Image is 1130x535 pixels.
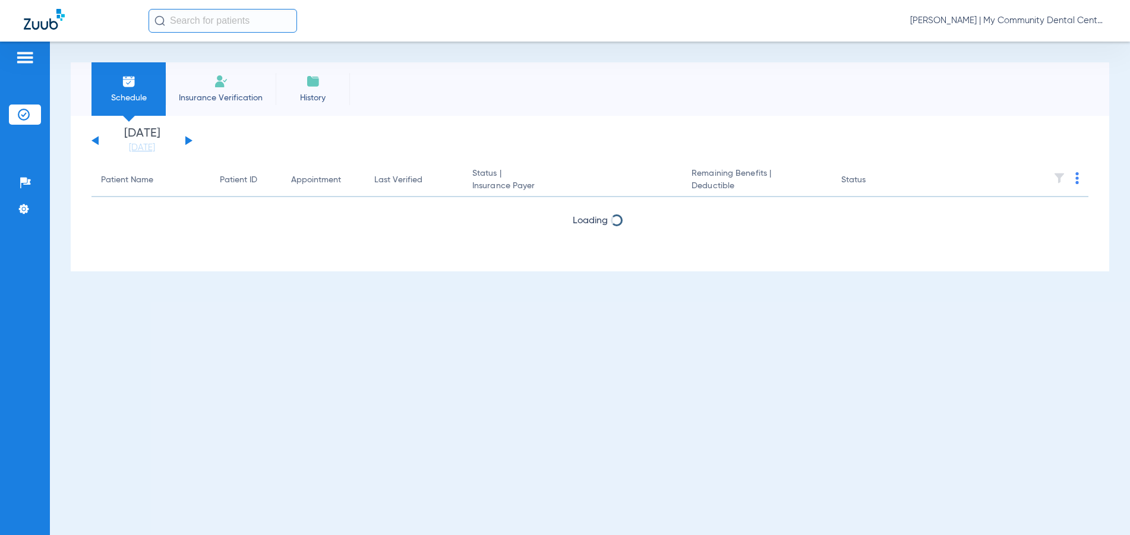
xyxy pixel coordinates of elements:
[101,174,153,186] div: Patient Name
[214,74,228,88] img: Manual Insurance Verification
[573,216,608,226] span: Loading
[175,92,267,104] span: Insurance Verification
[149,9,297,33] input: Search for patients
[291,174,355,186] div: Appointment
[100,92,157,104] span: Schedule
[220,174,272,186] div: Patient ID
[1053,172,1065,184] img: filter.svg
[374,174,453,186] div: Last Verified
[573,248,608,257] span: Loading
[374,174,422,186] div: Last Verified
[291,174,341,186] div: Appointment
[682,164,832,197] th: Remaining Benefits |
[910,15,1106,27] span: [PERSON_NAME] | My Community Dental Centers
[101,174,201,186] div: Patient Name
[472,180,673,192] span: Insurance Payer
[1075,172,1079,184] img: group-dot-blue.svg
[122,74,136,88] img: Schedule
[154,15,165,26] img: Search Icon
[106,142,178,154] a: [DATE]
[220,174,257,186] div: Patient ID
[24,9,65,30] img: Zuub Logo
[106,128,178,154] li: [DATE]
[692,180,822,192] span: Deductible
[832,164,912,197] th: Status
[285,92,341,104] span: History
[15,50,34,65] img: hamburger-icon
[306,74,320,88] img: History
[463,164,682,197] th: Status |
